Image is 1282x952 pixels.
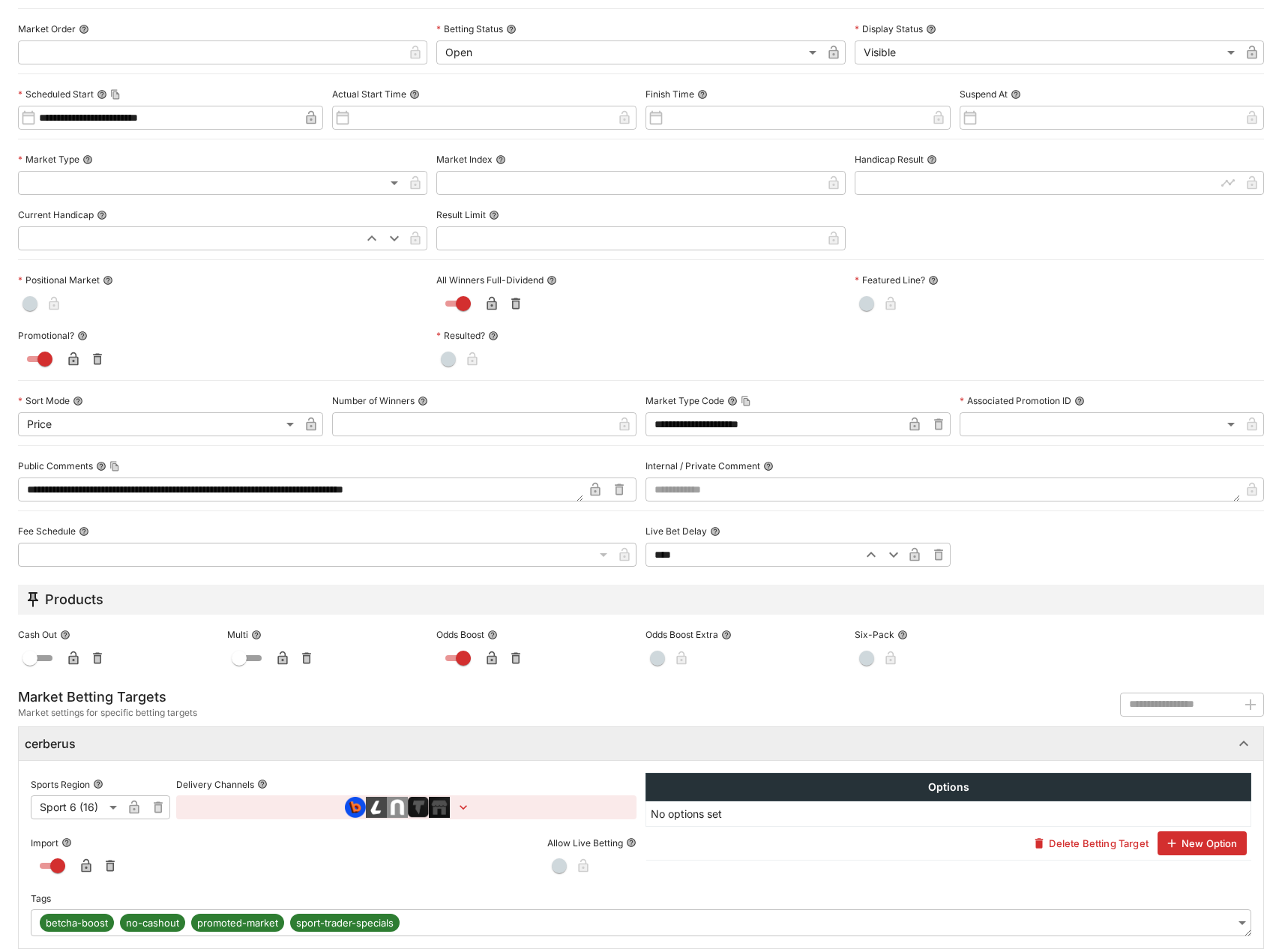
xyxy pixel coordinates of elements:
button: Market Index [496,154,506,165]
p: Market Type Code [645,394,724,407]
p: Market Type [18,153,79,166]
p: Multi [227,628,248,641]
div: Sport 6 (16) [31,795,122,819]
div: Visible [855,40,1240,64]
button: Associated Promotion ID [1074,396,1085,406]
span: Market settings for specific betting targets [18,705,197,720]
p: Finish Time [645,88,694,100]
button: Live Bet Delay [710,526,720,537]
button: Cash Out [60,630,70,640]
button: Promotional? [77,331,88,341]
button: Sports Region [93,779,103,789]
button: Copy To Clipboard [741,396,751,406]
button: Result Limit [489,210,499,220]
span: no-cashout [120,916,185,931]
button: Actual Start Time [409,89,420,100]
p: Internal / Private Comment [645,460,760,472]
button: Allow Live Betting [626,837,637,848]
p: Delivery Channels [176,778,254,791]
p: Handicap Result [855,153,924,166]
p: Market Order [18,22,76,35]
button: All Winners Full-Dividend [547,275,557,286]
p: Market Index [436,153,493,166]
button: Suspend At [1011,89,1021,100]
button: Sort Mode [73,396,83,406]
p: Sort Mode [18,394,70,407]
p: Result Limit [436,208,486,221]
p: Promotional? [18,329,74,342]
p: Display Status [855,22,923,35]
p: Odds Boost [436,628,484,641]
span: promoted-market [191,916,284,931]
button: Featured Line? [928,275,939,286]
p: Six-Pack [855,628,894,641]
p: All Winners Full-Dividend [436,274,544,286]
p: Allow Live Betting [547,837,623,849]
button: Six-Pack [897,630,908,640]
button: Odds Boost Extra [721,630,732,640]
button: Betting Status [506,24,517,34]
p: Cash Out [18,628,57,641]
img: brand [429,797,451,818]
button: Current Handicap [97,210,107,220]
button: Resulted? [488,331,499,341]
p: Betting Status [436,22,503,35]
button: Scheduled StartCopy To Clipboard [97,89,107,100]
img: brand [366,797,387,818]
p: Public Comments [18,460,93,472]
div: Price [18,412,299,436]
button: Market Type [82,154,93,165]
button: Positional Market [103,275,113,286]
button: Market Type CodeCopy To Clipboard [727,396,738,406]
p: Import [31,837,58,849]
p: Odds Boost Extra [645,628,718,641]
td: No options set [646,801,1251,827]
p: Associated Promotion ID [960,394,1071,407]
img: brand [408,797,429,818]
span: betcha-boost [40,916,114,931]
p: Number of Winners [332,394,415,407]
p: Actual Start Time [332,88,406,100]
img: brand [345,797,366,818]
p: Suspend At [960,88,1008,100]
p: Scheduled Start [18,88,94,100]
button: Market Order [79,24,89,34]
div: Open [436,40,822,64]
button: Finish Time [697,89,708,100]
h5: Products [45,591,103,608]
p: Featured Line? [855,274,925,286]
p: Current Handicap [18,208,94,221]
button: Number of Winners [418,396,428,406]
button: Internal / Private Comment [763,461,774,472]
button: Delete Betting Target [1025,831,1157,855]
button: Copy To Clipboard [110,89,121,100]
p: Resulted? [436,329,485,342]
button: Multi [251,630,262,640]
button: Odds Boost [487,630,498,640]
th: Options [646,774,1251,801]
button: Display Status [926,24,936,34]
img: brand [387,797,408,818]
h6: cerberus [25,736,76,752]
button: Handicap Result [927,154,937,165]
p: Sports Region [31,778,90,791]
span: sport-trader-specials [290,916,400,931]
p: Tags [31,892,51,905]
button: Public CommentsCopy To Clipboard [96,461,106,472]
button: Copy To Clipboard [109,461,120,472]
button: Import [61,837,72,848]
p: Positional Market [18,274,100,286]
button: Delivery Channels [257,779,268,789]
button: Fee Schedule [79,526,89,537]
p: Live Bet Delay [645,525,707,537]
button: New Option [1158,831,1247,855]
h5: Market Betting Targets [18,688,197,705]
p: Fee Schedule [18,525,76,537]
